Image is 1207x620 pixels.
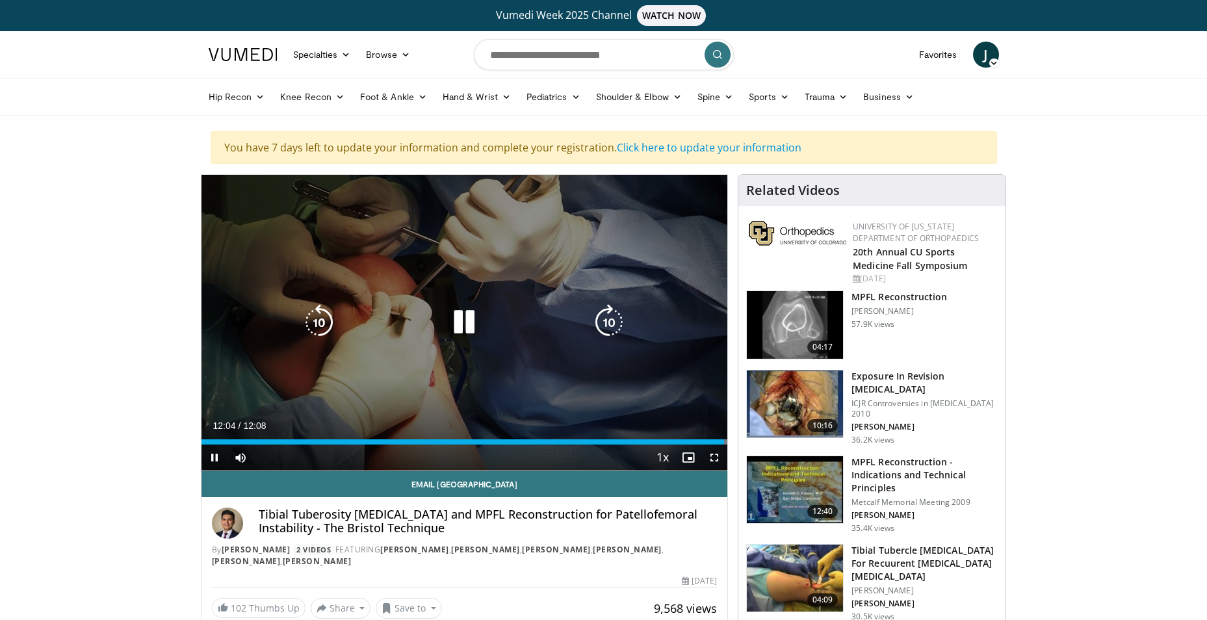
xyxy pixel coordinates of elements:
p: [PERSON_NAME] [851,510,998,521]
span: 10:16 [807,419,838,432]
p: 36.2K views [851,435,894,445]
p: [PERSON_NAME] [851,306,947,316]
span: 12:40 [807,505,838,518]
a: Foot & Ankle [352,84,435,110]
a: Hip Recon [201,84,273,110]
div: [DATE] [682,575,717,587]
a: 102 Thumbs Up [212,598,305,618]
a: [PERSON_NAME] [593,544,662,555]
a: Business [855,84,922,110]
p: [PERSON_NAME] [851,599,998,609]
span: 12:04 [213,420,236,431]
span: 04:09 [807,593,838,606]
a: Email [GEOGRAPHIC_DATA] [201,471,728,497]
a: Trauma [797,84,856,110]
span: WATCH NOW [637,5,706,26]
a: 20th Annual CU Sports Medicine Fall Symposium [853,246,967,272]
h4: Tibial Tuberosity [MEDICAL_DATA] and MPFL Reconstruction for Patellofemoral Instability - The Bri... [259,508,718,536]
a: J [973,42,999,68]
span: 102 [231,602,246,614]
h3: Exposure In Revision [MEDICAL_DATA] [851,370,998,396]
p: [PERSON_NAME] [851,586,998,596]
a: Specialties [285,42,359,68]
p: [PERSON_NAME] [851,422,998,432]
a: [PERSON_NAME] [283,556,352,567]
a: Pediatrics [519,84,588,110]
a: Hand & Wrist [435,84,519,110]
button: Playback Rate [649,445,675,471]
span: / [239,420,241,431]
button: Fullscreen [701,445,727,471]
img: Avatar [212,508,243,539]
button: Pause [201,445,227,471]
a: 2 Videos [292,544,335,555]
a: University of [US_STATE] Department of Orthopaedics [853,221,979,244]
a: 10:16 Exposure In Revision [MEDICAL_DATA] ICJR Controversies in [MEDICAL_DATA] 2010 [PERSON_NAME]... [746,370,998,445]
video-js: Video Player [201,175,728,471]
button: Save to [376,598,442,619]
a: 12:40 MPFL Reconstruction - Indications and Technical Principles Metcalf Memorial Meeting 2009 [P... [746,456,998,534]
h3: MPFL Reconstruction - Indications and Technical Principles [851,456,998,495]
button: Enable picture-in-picture mode [675,445,701,471]
a: [PERSON_NAME] [380,544,449,555]
div: By FEATURING , , , , , [212,544,718,567]
img: 38434_0000_3.png.150x105_q85_crop-smart_upscale.jpg [747,291,843,359]
a: 04:17 MPFL Reconstruction [PERSON_NAME] 57.9K views [746,291,998,359]
input: Search topics, interventions [474,39,734,70]
img: 642458_3.png.150x105_q85_crop-smart_upscale.jpg [747,456,843,524]
button: Share [311,598,371,619]
a: [PERSON_NAME] [222,544,291,555]
span: 12:08 [243,420,266,431]
span: 04:17 [807,341,838,354]
p: 35.4K views [851,523,894,534]
p: ICJR Controversies in [MEDICAL_DATA] 2010 [851,398,998,419]
h3: MPFL Reconstruction [851,291,947,304]
a: Click here to update your information [617,140,801,155]
div: You have 7 days left to update your information and complete your registration. [211,131,997,164]
h4: Related Videos [746,183,840,198]
div: Progress Bar [201,439,728,445]
a: Spine [690,84,741,110]
p: Metcalf Memorial Meeting 2009 [851,497,998,508]
a: [PERSON_NAME] [451,544,520,555]
a: [PERSON_NAME] [522,544,591,555]
h3: Tibial Tubercle [MEDICAL_DATA] For Recuurent [MEDICAL_DATA] [MEDICAL_DATA] [851,544,998,583]
div: [DATE] [853,273,995,285]
a: [PERSON_NAME] [212,556,281,567]
img: VuMedi Logo [209,48,278,61]
button: Mute [227,445,253,471]
p: 57.9K views [851,319,894,329]
a: Favorites [911,42,965,68]
a: Shoulder & Elbow [588,84,690,110]
img: 355603a8-37da-49b6-856f-e00d7e9307d3.png.150x105_q85_autocrop_double_scale_upscale_version-0.2.png [749,221,846,246]
a: Sports [741,84,797,110]
a: Knee Recon [272,84,352,110]
a: Browse [358,42,418,68]
img: Screen_shot_2010-09-03_at_2.11.03_PM_2.png.150x105_q85_crop-smart_upscale.jpg [747,370,843,438]
a: Vumedi Week 2025 ChannelWATCH NOW [211,5,997,26]
span: 9,568 views [654,601,717,616]
img: O0cEsGv5RdudyPNn5hMDoxOjB1O5lLKx_1.150x105_q85_crop-smart_upscale.jpg [747,545,843,612]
